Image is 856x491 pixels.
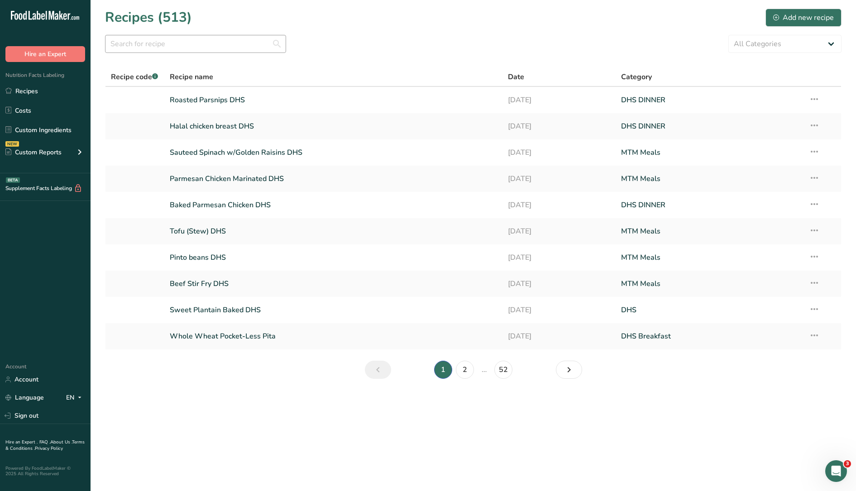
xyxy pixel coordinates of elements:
a: Beef Stir Fry DHS [170,274,497,293]
a: Pinto beans DHS [170,248,497,267]
span: Date [508,72,524,82]
a: Next page [556,361,582,379]
a: MTM Meals [621,222,798,241]
div: Powered By FoodLabelMaker © 2025 All Rights Reserved [5,466,85,477]
input: Search for recipe [105,35,286,53]
a: Sauteed Spinach w/Golden Raisins DHS [170,143,497,162]
a: Page 52. [494,361,512,379]
a: Whole Wheat Pocket-Less Pita [170,327,497,346]
a: [DATE] [508,143,610,162]
button: Hire an Expert [5,46,85,62]
a: MTM Meals [621,169,798,188]
a: [DATE] [508,274,610,293]
div: NEW [5,141,19,147]
span: Recipe name [170,72,213,82]
a: Roasted Parsnips DHS [170,91,497,110]
a: DHS DINNER [621,117,798,136]
a: Sweet Plantain Baked DHS [170,300,497,319]
div: BETA [6,177,20,183]
a: Language [5,390,44,405]
a: Terms & Conditions . [5,439,85,452]
div: EN [66,392,85,403]
a: [DATE] [508,300,610,319]
a: DHS [621,300,798,319]
iframe: Intercom live chat [825,460,847,482]
a: [DATE] [508,117,610,136]
a: DHS Breakfast [621,327,798,346]
a: Page 2. [456,361,474,379]
a: [DATE] [508,91,610,110]
a: [DATE] [508,222,610,241]
span: Recipe code [111,72,158,82]
a: Previous page [365,361,391,379]
a: [DATE] [508,195,610,215]
a: MTM Meals [621,248,798,267]
a: [DATE] [508,169,610,188]
a: Tofu (Stew) DHS [170,222,497,241]
a: Hire an Expert . [5,439,38,445]
a: FAQ . [39,439,50,445]
a: Parmesan Chicken Marinated DHS [170,169,497,188]
a: Halal chicken breast DHS [170,117,497,136]
span: 3 [844,460,851,467]
a: DHS DINNER [621,195,798,215]
div: Add new recipe [773,12,834,23]
h1: Recipes (513) [105,7,192,28]
div: Custom Reports [5,148,62,157]
button: Add new recipe [765,9,842,27]
a: Privacy Policy [35,445,63,452]
a: DHS DINNER [621,91,798,110]
a: About Us . [50,439,72,445]
span: Category [621,72,652,82]
a: MTM Meals [621,143,798,162]
a: Baked Parmesan Chicken DHS [170,195,497,215]
a: MTM Meals [621,274,798,293]
a: [DATE] [508,248,610,267]
a: [DATE] [508,327,610,346]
